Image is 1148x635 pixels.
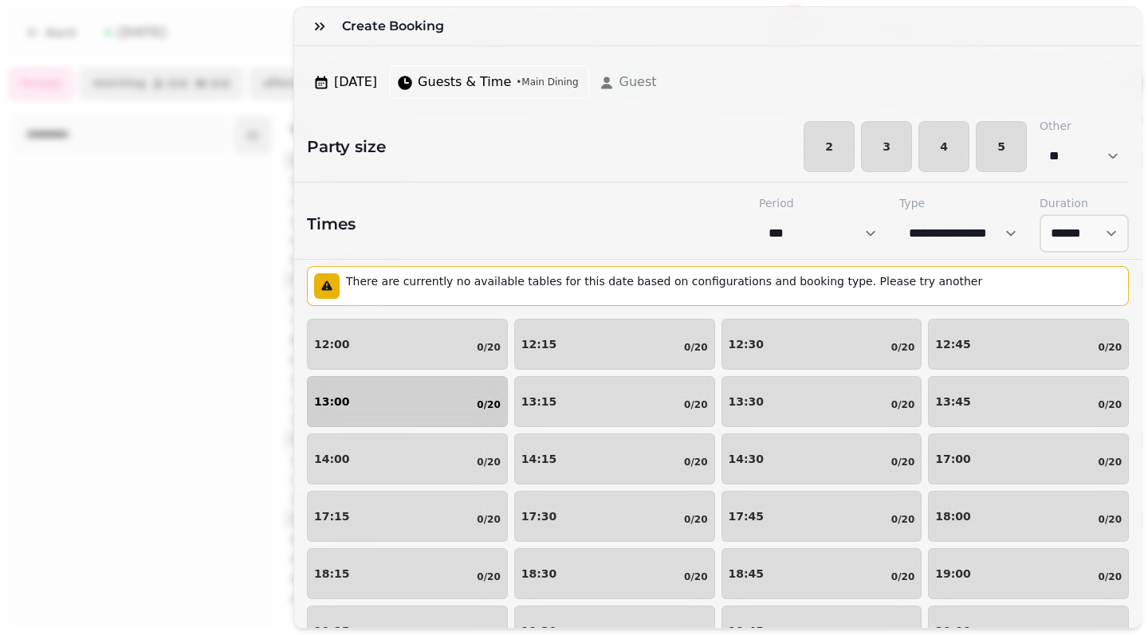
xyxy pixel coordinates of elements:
[935,568,971,579] p: 19:00
[935,396,971,407] p: 13:45
[684,513,707,526] p: 0/20
[346,273,989,289] p: There are currently no available tables for this date based on configurations and booking type. P...
[1040,118,1129,134] label: Other
[928,491,1129,542] button: 18:000/20
[307,548,508,599] button: 18:150/20
[928,548,1129,599] button: 19:000/20
[729,396,765,407] p: 13:30
[521,568,557,579] p: 18:30
[1040,195,1129,211] label: Duration
[307,433,508,484] button: 14:000/20
[721,433,922,484] button: 14:300/20
[1099,513,1122,526] p: 0/20
[1099,341,1122,354] p: 0/20
[721,491,922,542] button: 17:450/20
[891,398,914,411] p: 0/20
[307,319,508,370] button: 12:000/20
[891,341,914,354] p: 0/20
[314,339,350,350] p: 12:00
[619,73,657,92] span: Guest
[875,141,898,152] span: 3
[514,548,715,599] button: 18:300/20
[899,195,1027,211] label: Type
[314,453,350,464] p: 14:00
[477,398,500,411] p: 0/20
[477,513,500,526] p: 0/20
[307,491,508,542] button: 17:150/20
[729,453,765,464] p: 14:30
[721,548,922,599] button: 18:450/20
[891,456,914,468] p: 0/20
[514,319,715,370] button: 12:150/20
[918,121,969,172] button: 4
[729,568,765,579] p: 18:45
[477,456,500,468] p: 0/20
[514,433,715,484] button: 14:150/20
[684,398,707,411] p: 0/20
[294,135,386,158] h2: Party size
[928,433,1129,484] button: 17:000/20
[932,141,956,152] span: 4
[684,570,707,583] p: 0/20
[989,141,1013,152] span: 5
[928,376,1129,427] button: 13:450/20
[1068,559,1148,635] iframe: Chat Widget
[307,376,508,427] button: 13:000/20
[891,513,914,526] p: 0/20
[314,511,350,522] p: 17:15
[521,396,557,407] p: 13:15
[1099,398,1122,411] p: 0/20
[514,376,715,427] button: 13:150/20
[477,570,500,583] p: 0/20
[521,453,557,464] p: 14:15
[721,376,922,427] button: 13:300/20
[935,511,971,522] p: 18:00
[516,76,578,88] span: • Main Dining
[684,341,707,354] p: 0/20
[804,121,855,172] button: 2
[935,339,971,350] p: 12:45
[935,453,971,464] p: 17:00
[861,121,912,172] button: 3
[759,195,887,211] label: Period
[976,121,1027,172] button: 5
[684,456,707,468] p: 0/20
[721,319,922,370] button: 12:300/20
[477,341,500,354] p: 0/20
[334,73,377,92] span: [DATE]
[418,73,511,92] span: Guests & Time
[521,339,557,350] p: 12:15
[521,511,557,522] p: 17:30
[307,213,356,235] h2: Times
[729,339,765,350] p: 12:30
[928,319,1129,370] button: 12:450/20
[342,17,450,36] h3: Create Booking
[817,141,841,152] span: 2
[314,568,350,579] p: 18:15
[729,511,765,522] p: 17:45
[514,491,715,542] button: 17:300/20
[1099,456,1122,468] p: 0/20
[891,570,914,583] p: 0/20
[314,396,350,407] p: 13:00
